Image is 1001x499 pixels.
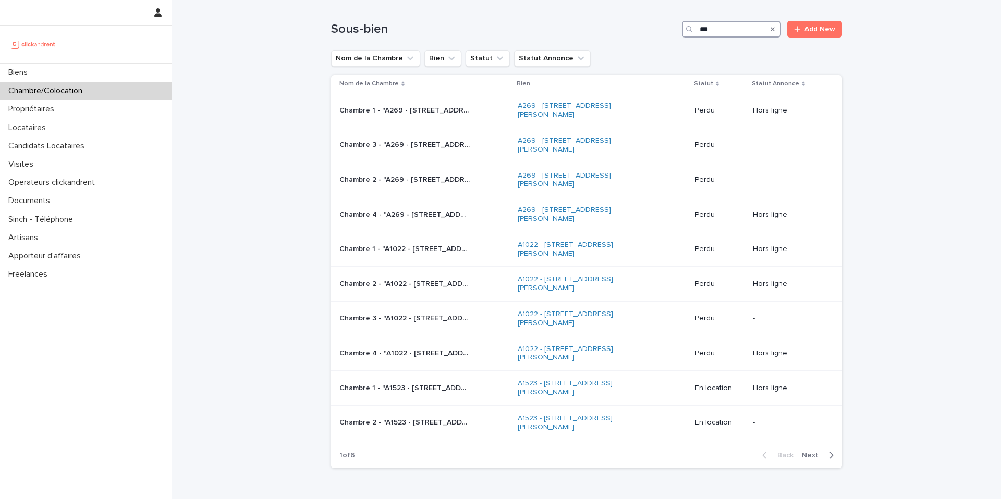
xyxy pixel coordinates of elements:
[754,451,798,460] button: Back
[695,280,744,289] p: Perdu
[753,141,825,149] p: -
[331,267,842,302] tr: Chambre 2 - "A1022 - [STREET_ADDRESS][PERSON_NAME]"Chambre 2 - "A1022 - [STREET_ADDRESS][PERSON_N...
[339,416,472,427] p: Chambre 2 - "A1523 - 64bis avenue du Général de Gaulle, La Garenne Colombes 92250"
[339,382,472,393] p: Chambre 1 - "A1523 - 64bis avenue du Général de Gaulle, La Garenne Colombes 92250"
[331,336,842,371] tr: Chambre 4 - "A1022 - [STREET_ADDRESS][PERSON_NAME]"Chambre 4 - "A1022 - [STREET_ADDRESS][PERSON_N...
[753,314,825,323] p: -
[339,78,399,90] p: Nom de la Chambre
[695,245,744,254] p: Perdu
[331,93,842,128] tr: Chambre 1 - "A269 - [STREET_ADDRESS][PERSON_NAME]"Chambre 1 - "A269 - [STREET_ADDRESS][PERSON_NAM...
[787,21,842,38] a: Add New
[331,371,842,406] tr: Chambre 1 - "A1523 - [STREET_ADDRESS][PERSON_NAME]"Chambre 1 - "A1523 - [STREET_ADDRESS][PERSON_N...
[753,418,825,427] p: -
[802,452,825,459] span: Next
[518,241,648,258] a: A1022 - [STREET_ADDRESS][PERSON_NAME]
[339,278,472,289] p: Chambre 2 - "A1022 - 4 place Salomon Malhangu, Guyancourt 78280"
[771,452,794,459] span: Back
[753,349,825,358] p: Hors ligne
[514,50,591,67] button: Statut Annonce
[4,104,63,114] p: Propriétaires
[4,86,91,96] p: Chambre/Colocation
[753,210,825,219] p: Hors ligne
[331,22,678,37] h1: Sous-bien
[518,379,648,397] a: A1523 - [STREET_ADDRESS][PERSON_NAME]
[518,102,648,119] a: A269 - [STREET_ADDRESS][PERSON_NAME]
[518,171,648,189] a: A269 - [STREET_ADDRESS][PERSON_NAME]
[517,78,530,90] p: Bien
[339,208,472,219] p: Chambre 4 - "A269 - 22 avenue Paul Vaillant Couturier, Bobigny 93000"
[339,312,472,323] p: Chambre 3 - "A1022 - 4 place Salomon Malhangu, Guyancourt 78280"
[518,310,648,328] a: A1022 - [STREET_ADDRESS][PERSON_NAME]
[695,106,744,115] p: Perdu
[753,106,825,115] p: Hors ligne
[331,197,842,232] tr: Chambre 4 - "A269 - [STREET_ADDRESS][PERSON_NAME]"Chambre 4 - "A269 - [STREET_ADDRESS][PERSON_NAM...
[8,34,59,55] img: UCB0brd3T0yccxBKYDjQ
[331,163,842,197] tr: Chambre 2 - "A269 - [STREET_ADDRESS][PERSON_NAME]"Chambre 2 - "A269 - [STREET_ADDRESS][PERSON_NAM...
[331,232,842,267] tr: Chambre 1 - "A1022 - [STREET_ADDRESS][PERSON_NAME]"Chambre 1 - "A1022 - [STREET_ADDRESS][PERSON_N...
[4,123,54,133] p: Locataires
[339,104,472,115] p: Chambre 1 - "A269 - 22 avenue Paul Vaillant Couturier, Bobigny 93000"
[339,243,472,254] p: Chambre 1 - "A1022 - 4 place Salomon Malhangu, Guyancourt 78280"
[695,314,744,323] p: Perdu
[753,245,825,254] p: Hors ligne
[466,50,510,67] button: Statut
[339,139,472,149] p: Chambre 3 - "A269 - 22 avenue Paul Vaillant Couturier, Bobigny 93000"
[695,349,744,358] p: Perdu
[694,78,713,90] p: Statut
[4,178,103,188] p: Operateurs clickandrent
[4,233,46,243] p: Artisans
[331,128,842,163] tr: Chambre 3 - "A269 - [STREET_ADDRESS][PERSON_NAME]"Chambre 3 - "A269 - [STREET_ADDRESS][PERSON_NAM...
[331,443,363,468] p: 1 of 6
[331,301,842,336] tr: Chambre 3 - "A1022 - [STREET_ADDRESS][PERSON_NAME]"Chambre 3 - "A1022 - [STREET_ADDRESS][PERSON_N...
[695,176,744,184] p: Perdu
[518,206,648,223] a: A269 - [STREET_ADDRESS][PERSON_NAME]
[4,159,42,169] p: Visites
[331,405,842,440] tr: Chambre 2 - "A1523 - [STREET_ADDRESS][PERSON_NAME]"Chambre 2 - "A1523 - [STREET_ADDRESS][PERSON_N...
[518,136,648,154] a: A269 - [STREET_ADDRESS][PERSON_NAME]
[752,78,799,90] p: Statut Annonce
[753,176,825,184] p: -
[798,451,842,460] button: Next
[695,210,744,219] p: Perdu
[339,347,472,358] p: Chambre 4 - "A1022 - 4 place Salomon Malhangu, Guyancourt 78280"
[4,269,56,279] p: Freelances
[804,26,835,33] span: Add New
[753,384,825,393] p: Hors ligne
[695,141,744,149] p: Perdu
[682,21,781,38] input: Search
[424,50,461,67] button: Bien
[339,173,472,184] p: Chambre 2 - "A269 - 22 avenue Paul Vaillant Couturier, Bobigny 93000"
[695,418,744,427] p: En location
[695,384,744,393] p: En location
[518,345,648,363] a: A1022 - [STREET_ADDRESS][PERSON_NAME]
[518,414,648,432] a: A1523 - [STREET_ADDRESS][PERSON_NAME]
[4,251,89,261] p: Apporteur d'affaires
[4,68,36,78] p: Biens
[518,275,648,293] a: A1022 - [STREET_ADDRESS][PERSON_NAME]
[4,141,93,151] p: Candidats Locataires
[4,215,81,224] p: Sinch - Téléphone
[4,196,58,206] p: Documents
[331,50,420,67] button: Nom de la Chambre
[753,280,825,289] p: Hors ligne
